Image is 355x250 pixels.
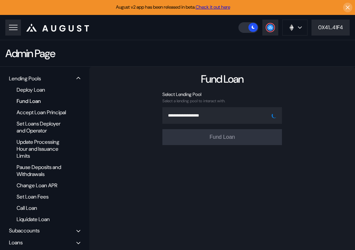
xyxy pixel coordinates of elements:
[162,107,282,124] button: Open menu
[9,239,23,246] div: Loans
[162,129,282,145] button: Fund Loan
[271,112,278,120] img: pending
[13,85,72,94] div: Deploy Loan
[201,72,243,86] div: Fund Loan
[13,97,72,106] div: Fund Loan
[288,24,295,31] img: chain logo
[13,119,72,135] div: Set Loans Deployer and Operator
[9,227,40,234] div: Subaccounts
[311,20,350,36] button: 0X41...41F4
[162,91,282,97] div: Select Lending Pool
[13,137,72,160] div: Update Processing Hour and Issuance Limits
[9,75,41,82] div: Lending Pools
[13,204,72,212] div: Call Loan
[13,108,72,117] div: Accept Loan Principal
[162,99,282,103] div: Select a lending pool to interact with.
[5,46,55,60] div: Admin Page
[116,4,230,10] span: August v2 app has been released in beta.
[318,24,343,31] div: 0X41...41F4
[13,215,72,224] div: Liquidate Loan
[282,20,308,36] button: chain logo
[196,4,230,10] a: Check it out here
[13,163,72,179] div: Pause Deposits and Withdrawals
[13,181,72,190] div: Change Loan APR
[13,192,72,201] div: Set Loan Fees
